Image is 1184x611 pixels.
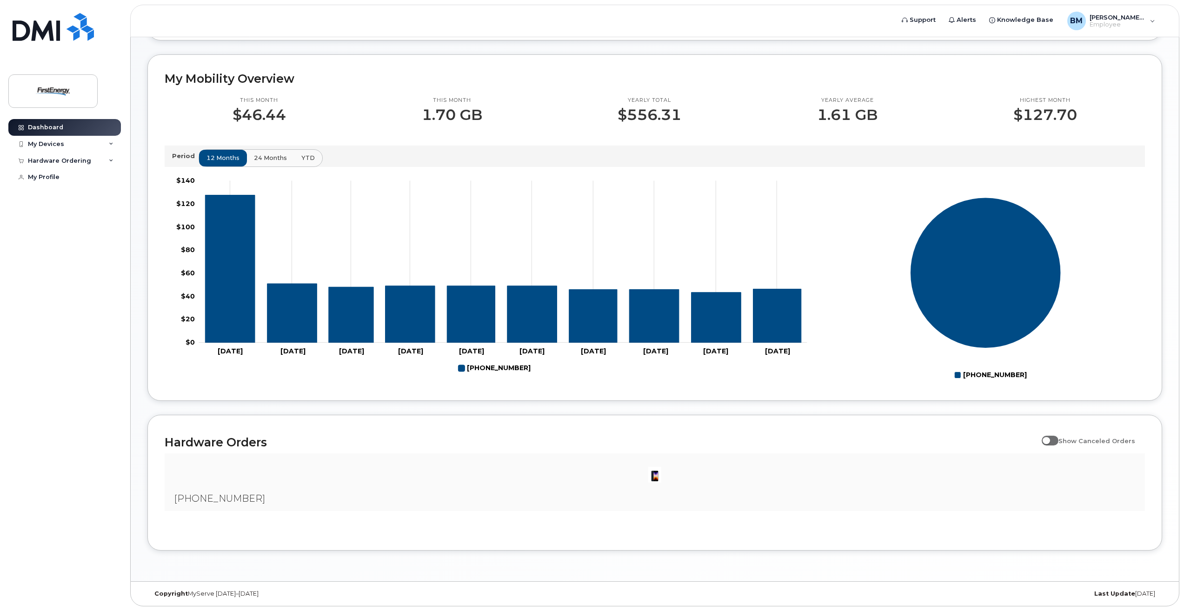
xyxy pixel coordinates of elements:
[233,106,286,123] p: $46.44
[422,97,482,104] p: This month
[186,339,195,347] tspan: $0
[910,198,1061,349] g: Series
[154,590,188,597] strong: Copyright
[954,367,1027,383] g: Legend
[398,347,423,356] tspan: [DATE]
[459,360,531,376] g: Legend
[147,590,486,598] div: MyServe [DATE]–[DATE]
[422,106,482,123] p: 1.70 GB
[233,97,286,104] p: This month
[817,97,878,104] p: Yearly average
[983,11,1060,29] a: Knowledge Base
[301,153,315,162] span: YTD
[181,246,195,254] tspan: $80
[1013,106,1077,123] p: $127.70
[174,493,265,504] span: [PHONE_NUMBER]
[1061,12,1162,30] div: Boyd, Machall
[910,198,1061,383] g: Chart
[519,347,545,356] tspan: [DATE]
[1144,571,1177,604] iframe: Messenger Launcher
[459,347,484,356] tspan: [DATE]
[176,177,807,377] g: Chart
[1058,437,1135,445] span: Show Canceled Orders
[176,223,195,231] tspan: $100
[459,360,531,376] g: 724-769-7158
[280,347,306,356] tspan: [DATE]
[1070,15,1083,27] span: BM
[218,347,243,356] tspan: [DATE]
[643,347,668,356] tspan: [DATE]
[645,465,664,484] img: image20231002-3703462-1angbar.jpeg
[165,435,1037,449] h2: Hardware Orders
[1090,21,1145,28] span: Employee
[1090,13,1145,21] span: [PERSON_NAME], Machall
[1042,432,1049,439] input: Show Canceled Orders
[765,347,790,356] tspan: [DATE]
[1094,590,1135,597] strong: Last Update
[910,15,936,25] span: Support
[895,11,942,29] a: Support
[618,97,681,104] p: Yearly total
[176,199,195,208] tspan: $120
[817,106,878,123] p: 1.61 GB
[581,347,606,356] tspan: [DATE]
[181,292,195,300] tspan: $40
[1013,97,1077,104] p: Highest month
[165,72,1145,86] h2: My Mobility Overview
[339,347,364,356] tspan: [DATE]
[254,153,287,162] span: 24 months
[997,15,1053,25] span: Knowledge Base
[172,152,199,160] p: Period
[704,347,729,356] tspan: [DATE]
[957,15,976,25] span: Alerts
[181,315,195,324] tspan: $20
[618,106,681,123] p: $556.31
[205,195,801,343] g: 724-769-7158
[181,269,195,277] tspan: $60
[942,11,983,29] a: Alerts
[824,590,1162,598] div: [DATE]
[176,177,195,185] tspan: $140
